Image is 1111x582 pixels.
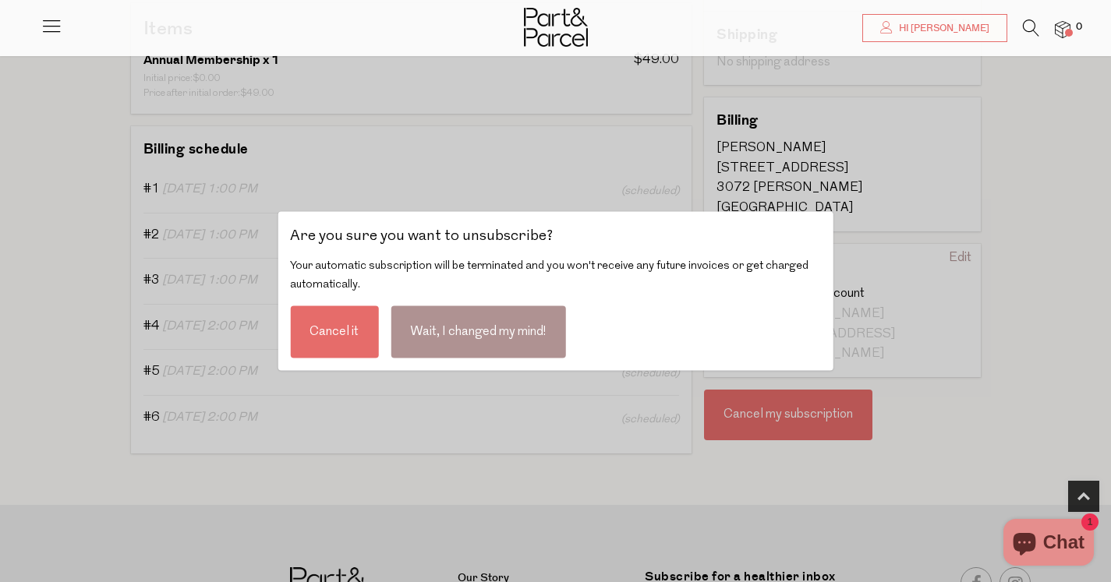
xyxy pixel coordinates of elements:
[1072,20,1086,34] span: 0
[999,519,1099,570] inbox-online-store-chat: Shopify online store chat
[290,306,378,358] div: Cancel it
[1055,21,1070,37] a: 0
[524,8,588,47] img: Part&Parcel
[895,22,989,35] span: Hi [PERSON_NAME]
[290,224,821,249] div: Are you sure you want to unsubscribe?
[862,14,1007,42] a: Hi [PERSON_NAME]
[290,256,821,295] div: Your automatic subscription will be terminated and you won't receive any future invoices or get c...
[391,306,565,358] div: Wait, I changed my mind!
